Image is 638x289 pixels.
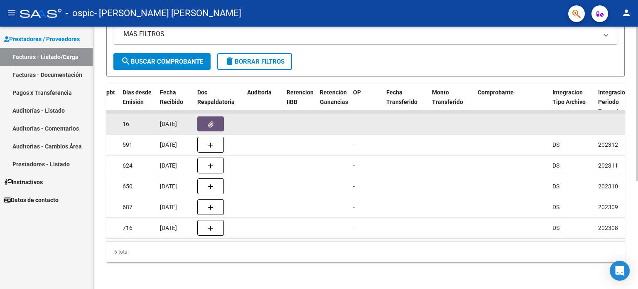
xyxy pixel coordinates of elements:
[123,121,129,127] span: 16
[106,242,625,262] div: 6 total
[353,183,355,190] span: -
[552,162,559,169] span: DS
[123,183,133,190] span: 650
[552,225,559,231] span: DS
[123,89,152,105] span: Días desde Emisión
[598,141,618,148] span: 202312
[123,225,133,231] span: 716
[113,53,211,70] button: Buscar Comprobante
[4,195,59,205] span: Datos de contacto
[157,84,194,120] datatable-header-cell: Fecha Recibido
[121,58,203,65] span: Buscar Comprobante
[353,162,355,169] span: -
[621,8,631,18] mat-icon: person
[598,89,633,115] span: Integracion Periodo Presentacion
[610,261,630,281] div: Open Intercom Messenger
[432,89,463,105] span: Monto Transferido
[353,225,355,231] span: -
[317,84,350,120] datatable-header-cell: Retención Ganancias
[350,84,383,120] datatable-header-cell: OP
[123,204,133,210] span: 687
[225,56,235,66] mat-icon: delete
[549,84,595,120] datatable-header-cell: Integracion Tipo Archivo
[119,84,157,120] datatable-header-cell: Días desde Emisión
[160,183,177,190] span: [DATE]
[194,84,244,120] datatable-header-cell: Doc Respaldatoria
[123,30,598,39] mat-panel-title: MAS FILTROS
[113,24,618,44] mat-expansion-panel-header: MAS FILTROS
[225,58,285,65] span: Borrar Filtros
[552,183,559,190] span: DS
[283,84,317,120] datatable-header-cell: Retencion IIBB
[160,162,177,169] span: [DATE]
[552,141,559,148] span: DS
[353,204,355,210] span: -
[160,141,177,148] span: [DATE]
[552,204,559,210] span: DS
[598,225,618,231] span: 202308
[160,89,183,105] span: Fecha Recibido
[66,4,94,22] span: - ospic
[160,225,177,231] span: [DATE]
[123,141,133,148] span: 591
[7,8,17,18] mat-icon: menu
[94,4,241,22] span: - [PERSON_NAME] [PERSON_NAME]
[217,53,292,70] button: Borrar Filtros
[320,89,348,105] span: Retención Ganancias
[247,89,272,96] span: Auditoria
[383,84,429,120] datatable-header-cell: Fecha Transferido
[121,56,131,66] mat-icon: search
[598,162,618,169] span: 202311
[123,162,133,169] span: 624
[429,84,474,120] datatable-header-cell: Monto Transferido
[478,89,514,96] span: Comprobante
[353,141,355,148] span: -
[4,35,80,44] span: Prestadores / Proveedores
[552,89,586,105] span: Integracion Tipo Archivo
[474,84,549,120] datatable-header-cell: Comprobante
[244,84,283,120] datatable-header-cell: Auditoria
[197,89,235,105] span: Doc Respaldatoria
[386,89,417,105] span: Fecha Transferido
[160,121,177,127] span: [DATE]
[598,183,618,190] span: 202310
[353,89,361,96] span: OP
[353,121,355,127] span: -
[4,178,43,187] span: Instructivos
[287,89,314,105] span: Retencion IIBB
[160,204,177,210] span: [DATE]
[598,204,618,210] span: 202309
